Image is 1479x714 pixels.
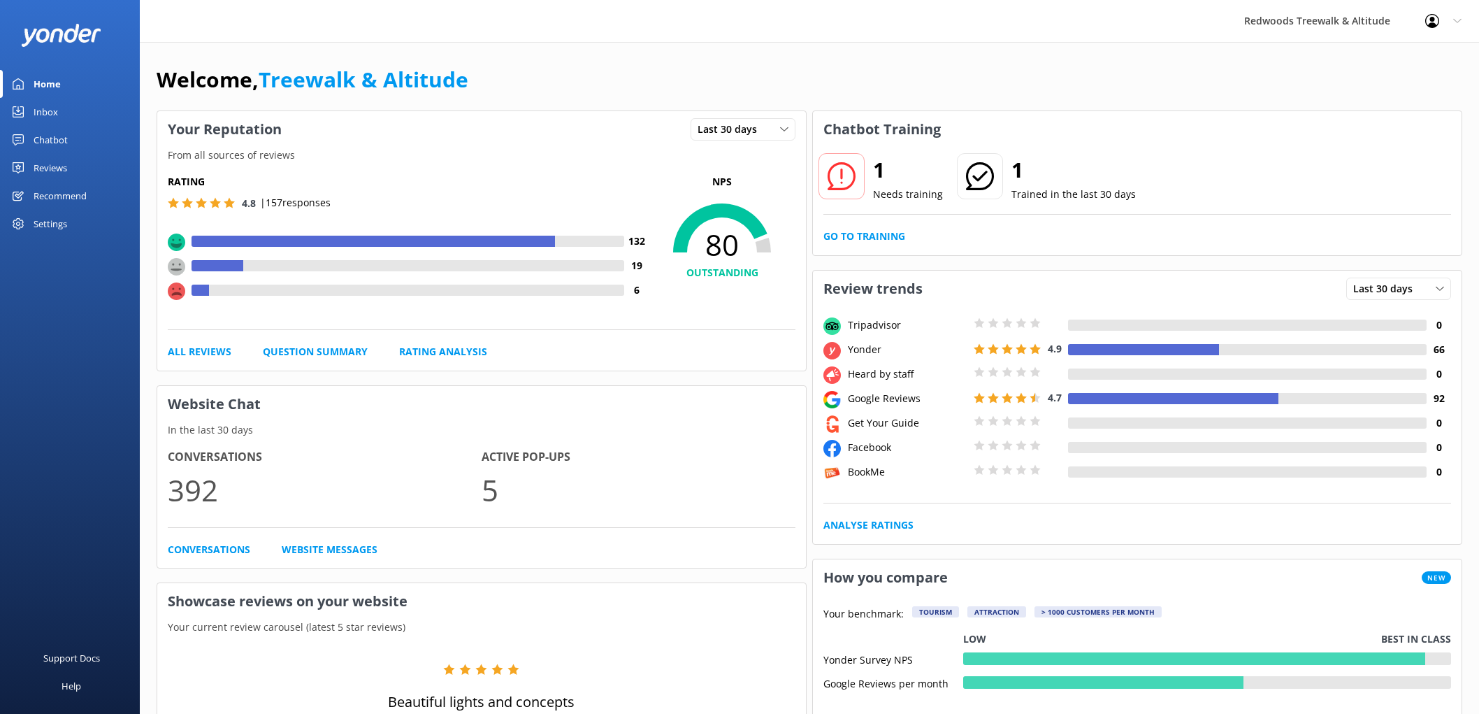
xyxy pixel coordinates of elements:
span: New [1422,571,1451,584]
span: 4.7 [1048,391,1062,404]
p: Low [963,631,986,647]
h4: OUTSTANDING [649,265,795,280]
div: Tourism [912,606,959,617]
div: Settings [34,210,67,238]
h4: 66 [1427,342,1451,357]
span: 4.8 [242,197,256,210]
div: Facebook [844,440,970,455]
a: All Reviews [168,344,231,359]
p: 5 [482,466,795,513]
span: 80 [649,227,795,262]
h4: 6 [624,283,649,298]
img: yonder-white-logo.png [21,24,101,47]
h3: How you compare [813,559,958,596]
p: 392 [168,466,482,513]
div: Recommend [34,182,87,210]
h3: Chatbot Training [813,111,951,148]
p: Your current review carousel (latest 5 star reviews) [157,620,806,635]
div: Help [62,672,81,700]
h3: Showcase reviews on your website [157,583,806,620]
p: Trained in the last 30 days [1011,187,1136,202]
a: Question Summary [263,344,368,359]
div: Google Reviews per month [823,676,963,689]
h4: 0 [1427,317,1451,333]
h4: 0 [1427,440,1451,455]
h3: Your Reputation [157,111,292,148]
a: Rating Analysis [399,344,487,359]
span: Last 30 days [1353,281,1421,297]
h2: 1 [1011,153,1136,187]
h4: 0 [1427,366,1451,382]
p: Best in class [1381,631,1451,647]
div: Attraction [967,606,1026,617]
p: From all sources of reviews [157,148,806,163]
p: Beautiful lights and concepts [388,692,575,712]
div: Home [34,70,61,98]
span: 4.9 [1048,342,1062,355]
h1: Welcome, [157,63,468,97]
a: Website Messages [282,542,377,557]
div: Get Your Guide [844,415,970,431]
h4: 92 [1427,391,1451,406]
div: Reviews [34,154,67,182]
a: Treewalk & Altitude [259,65,468,94]
div: Yonder Survey NPS [823,652,963,665]
h5: Rating [168,174,649,190]
div: Tripadvisor [844,317,970,333]
h4: 19 [624,258,649,273]
div: Heard by staff [844,366,970,382]
h3: Review trends [813,271,933,307]
h4: Active Pop-ups [482,448,795,466]
p: NPS [649,174,795,190]
a: Go to Training [823,229,905,244]
div: > 1000 customers per month [1034,606,1162,617]
p: In the last 30 days [157,422,806,438]
div: Google Reviews [844,391,970,406]
span: Last 30 days [698,122,765,137]
p: Your benchmark: [823,606,904,623]
h4: Conversations [168,448,482,466]
a: Analyse Ratings [823,517,914,533]
div: Inbox [34,98,58,126]
div: BookMe [844,464,970,480]
h2: 1 [873,153,943,187]
a: Conversations [168,542,250,557]
h4: 0 [1427,464,1451,480]
h4: 132 [624,234,649,249]
div: Chatbot [34,126,68,154]
div: Support Docs [43,644,100,672]
p: Needs training [873,187,943,202]
p: | 157 responses [260,195,331,210]
div: Yonder [844,342,970,357]
h4: 0 [1427,415,1451,431]
h3: Website Chat [157,386,806,422]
